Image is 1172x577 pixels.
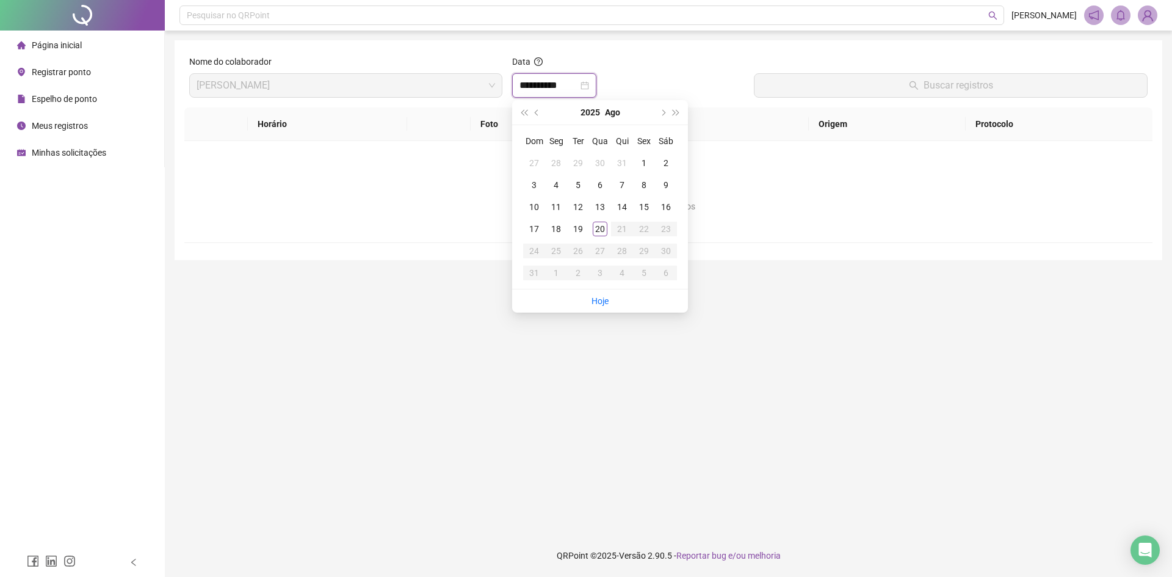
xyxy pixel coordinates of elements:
div: 22 [637,222,651,236]
td: 2025-09-02 [567,262,589,284]
div: 29 [571,156,585,170]
span: schedule [17,148,26,157]
td: 2025-08-20 [589,218,611,240]
span: environment [17,68,26,76]
span: Reportar bug e/ou melhoria [676,551,781,561]
div: 4 [549,178,563,192]
div: 3 [527,178,541,192]
div: 3 [593,266,607,280]
th: Horário [248,107,407,141]
td: 2025-08-28 [611,240,633,262]
th: Ter [567,130,589,152]
div: 4 [615,266,629,280]
div: 1 [637,156,651,170]
td: 2025-08-24 [523,240,545,262]
div: 27 [527,156,541,170]
td: 2025-08-02 [655,152,677,174]
td: 2025-08-03 [523,174,545,196]
td: 2025-08-07 [611,174,633,196]
div: 31 [615,156,629,170]
td: 2025-09-05 [633,262,655,284]
td: 2025-08-18 [545,218,567,240]
td: 2025-08-06 [589,174,611,196]
span: linkedin [45,555,57,567]
div: 16 [659,200,673,214]
td: 2025-07-29 [567,152,589,174]
td: 2025-08-01 [633,152,655,174]
span: Data [512,57,530,67]
span: notification [1088,10,1099,21]
div: 28 [549,156,563,170]
span: Página inicial [32,40,82,50]
td: 2025-08-09 [655,174,677,196]
span: DENISE DE FATIMA OLIVEIRA [197,74,495,97]
td: 2025-08-31 [523,262,545,284]
div: 15 [637,200,651,214]
th: Dom [523,130,545,152]
span: Meus registros [32,121,88,131]
span: clock-circle [17,122,26,130]
div: 31 [527,266,541,280]
div: 23 [659,222,673,236]
div: 2 [571,266,585,280]
div: 30 [659,244,673,258]
div: Não há dados [199,200,1138,213]
button: Buscar registros [754,73,1148,98]
td: 2025-08-10 [523,196,545,218]
div: 6 [593,178,607,192]
td: 2025-08-26 [567,240,589,262]
td: 2025-08-30 [655,240,677,262]
td: 2025-07-30 [589,152,611,174]
div: 21 [615,222,629,236]
div: 29 [637,244,651,258]
span: facebook [27,555,39,567]
div: 25 [549,244,563,258]
td: 2025-08-11 [545,196,567,218]
label: Nome do colaborador [189,55,280,68]
th: Seg [545,130,567,152]
button: super-next-year [670,100,683,125]
div: 26 [571,244,585,258]
span: search [988,11,997,20]
span: Minhas solicitações [32,148,106,158]
span: Espelho de ponto [32,94,97,104]
div: 5 [571,178,585,192]
span: question-circle [534,57,543,66]
div: 9 [659,178,673,192]
div: 30 [593,156,607,170]
a: Hoje [591,296,609,306]
span: left [129,558,138,567]
th: Sáb [655,130,677,152]
td: 2025-07-31 [611,152,633,174]
td: 2025-08-04 [545,174,567,196]
th: Protocolo [966,107,1152,141]
td: 2025-08-15 [633,196,655,218]
button: year panel [581,100,600,125]
span: Versão [619,551,646,561]
span: Registrar ponto [32,67,91,77]
th: Localização [592,107,809,141]
td: 2025-09-01 [545,262,567,284]
button: next-year [656,100,669,125]
td: 2025-08-14 [611,196,633,218]
footer: QRPoint © 2025 - 2.90.5 - [165,534,1172,577]
button: super-prev-year [517,100,530,125]
div: 8 [637,178,651,192]
td: 2025-08-19 [567,218,589,240]
td: 2025-08-25 [545,240,567,262]
th: Qui [611,130,633,152]
span: instagram [63,555,76,567]
td: 2025-08-17 [523,218,545,240]
td: 2025-08-12 [567,196,589,218]
th: Qua [589,130,611,152]
span: home [17,41,26,49]
td: 2025-08-27 [589,240,611,262]
span: bell [1115,10,1126,21]
div: 5 [637,266,651,280]
div: 11 [549,200,563,214]
img: 91580 [1138,6,1157,24]
td: 2025-09-04 [611,262,633,284]
td: 2025-08-21 [611,218,633,240]
th: Origem [809,107,966,141]
td: 2025-08-05 [567,174,589,196]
